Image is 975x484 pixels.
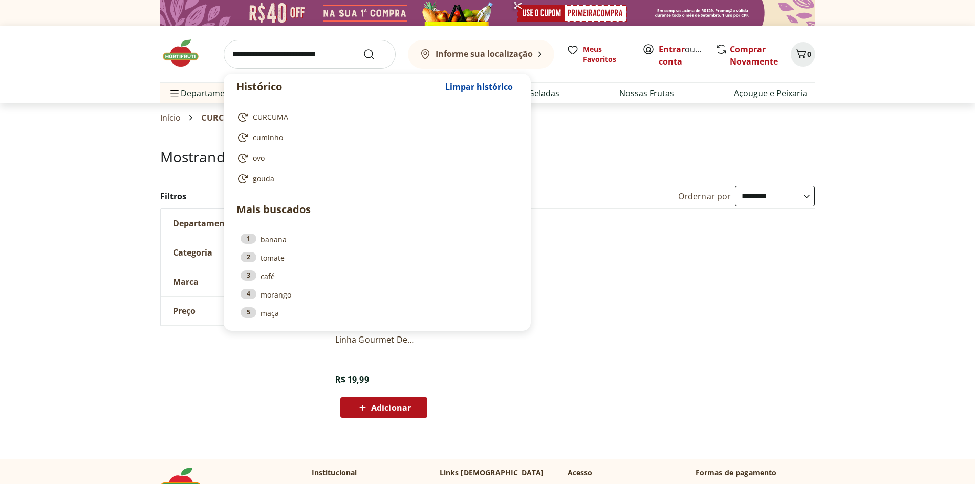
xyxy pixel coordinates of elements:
[241,307,256,318] div: 5
[241,270,256,281] div: 3
[253,112,288,122] span: CURCUMA
[340,397,427,418] button: Adicionar
[173,247,212,258] span: Categoria
[161,297,314,325] button: Preço
[583,44,630,65] span: Meus Favoritos
[161,209,314,238] button: Departamento
[236,173,514,185] a: gouda
[173,306,196,316] span: Preço
[440,74,518,99] button: Limpar histórico
[241,270,514,282] a: 3café
[241,252,514,263] a: 2tomate
[161,238,314,267] button: Categoria
[241,252,256,262] div: 2
[160,113,181,122] a: Início
[678,191,731,202] label: Ordernar por
[730,44,778,67] a: Comprar Novamente
[160,186,315,206] h2: Filtros
[173,218,233,228] span: Departamento
[236,202,518,217] p: Mais buscados
[619,87,674,99] a: Nossas Frutas
[241,234,256,244] div: 1
[568,468,593,478] p: Acesso
[168,81,181,106] button: Menu
[335,323,432,345] a: Macarrão Fusilli Casarão Linha Gourmet De Batata Doce, [GEOGRAPHIC_DATA], [GEOGRAPHIC_DATA] E Cen...
[224,40,396,69] input: search
[312,468,357,478] p: Institucional
[236,79,440,94] p: Histórico
[807,49,811,59] span: 0
[791,42,815,67] button: Carrinho
[241,289,256,299] div: 4
[253,153,265,163] span: ovo
[436,48,533,59] b: Informe sua localização
[659,43,704,68] span: ou
[173,277,199,287] span: Marca
[161,267,314,296] button: Marca
[241,307,514,319] a: 5maça
[241,234,514,245] a: 1banana
[440,468,544,478] p: Links [DEMOGRAPHIC_DATA]
[567,44,630,65] a: Meus Favoritos
[236,132,514,144] a: cuminho
[734,87,807,99] a: Açougue e Peixaria
[445,82,513,91] span: Limpar histórico
[659,44,685,55] a: Entrar
[696,468,815,478] p: Formas de pagamento
[371,404,411,412] span: Adicionar
[253,174,274,184] span: gouda
[168,81,242,106] span: Departamentos
[160,149,815,165] h1: Mostrando resultados para:
[335,374,369,385] span: R$ 19,99
[363,48,387,60] button: Submit Search
[408,40,554,69] button: Informe sua localização
[253,133,283,143] span: cuminho
[659,44,715,67] a: Criar conta
[236,152,514,164] a: ovo
[236,111,514,123] a: CURCUMA
[201,113,243,122] span: CURCUMA
[160,38,211,69] img: Hortifruti
[241,289,514,300] a: 4morango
